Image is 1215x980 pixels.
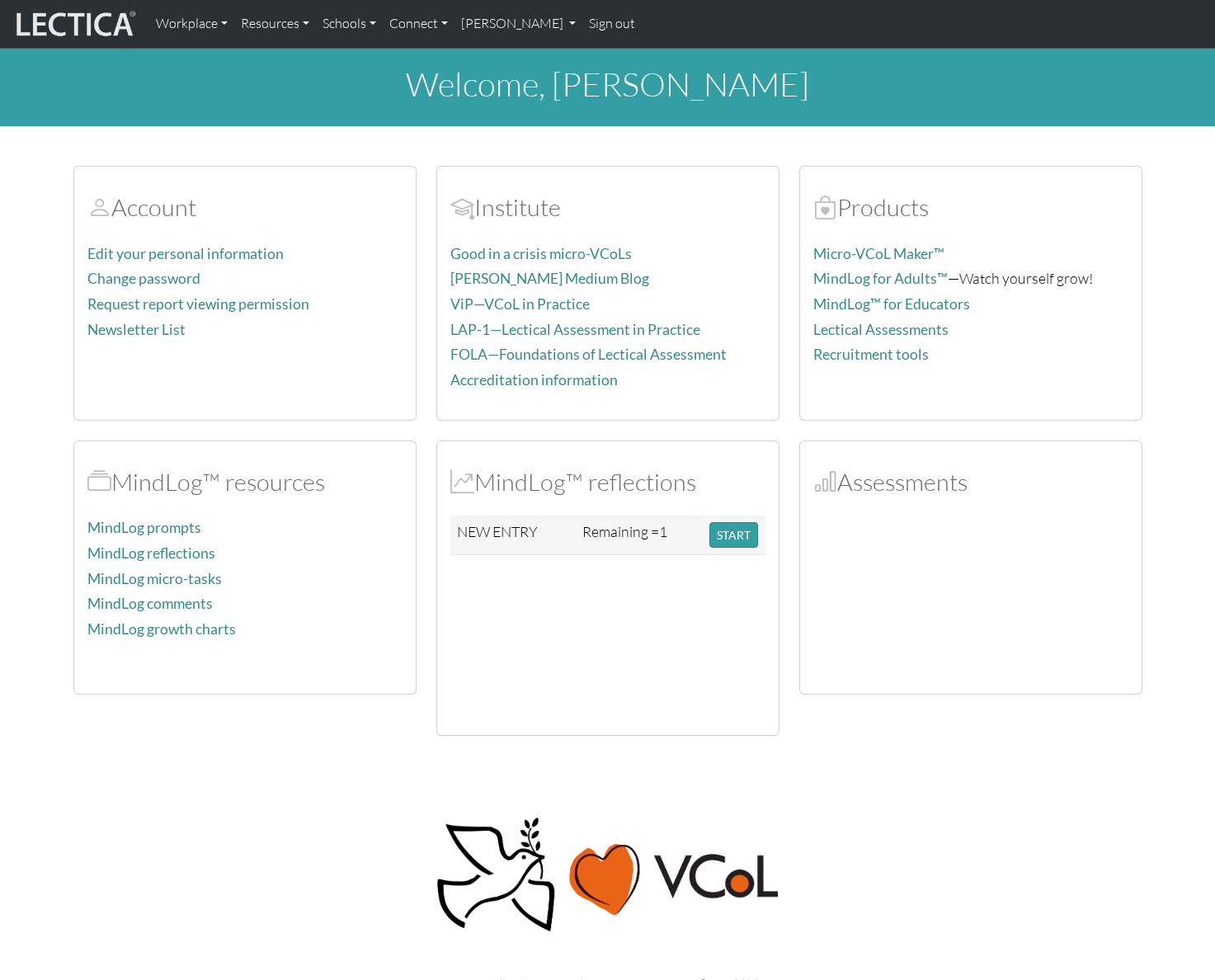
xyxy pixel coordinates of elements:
[450,192,474,222] span: Account
[12,8,136,40] img: lecticalive
[87,270,200,287] a: Change password
[149,7,234,41] a: Workplace
[582,7,642,41] a: Sign out
[234,7,316,41] a: Resources
[450,295,590,313] a: ViP—VCoL in Practice
[813,295,970,313] a: MindLog™ for Educators
[709,522,758,548] button: START
[813,192,837,222] span: Products
[450,245,632,262] a: Good in a crisis micro-VCoLs
[87,295,309,313] a: Request report viewing permission
[87,620,236,638] a: MindLog growth charts
[383,7,454,41] a: Connect
[454,7,582,41] a: [PERSON_NAME]
[87,595,213,612] a: MindLog comments
[87,467,111,497] span: MindLog™ resources
[87,544,215,562] a: MindLog reflections
[87,321,186,338] a: Newsletter List
[813,467,837,497] span: Assessments
[450,346,727,363] a: FOLA—Foundations of Lectical Assessment
[450,193,765,222] h2: Institute
[813,245,944,262] a: Micro-VCoL Maker™
[87,570,222,587] a: MindLog micro-tasks
[87,519,201,536] a: MindLog prompts
[450,270,649,287] a: [PERSON_NAME] Medium Blog
[87,245,284,262] a: Edit your personal information
[431,815,784,935] img: Peace, love, VCoL
[450,467,474,497] span: MindLog
[659,522,667,540] span: 1
[450,321,700,338] a: LAP-1—Lectical Assessment in Practice
[450,468,765,497] h2: MindLog™ reflections
[813,266,1128,290] p: —Watch yourself grow!
[450,371,618,389] a: Accreditation information
[813,346,929,363] a: Recruitment tools
[450,516,577,555] td: NEW ENTRY
[813,193,1128,222] h2: Products
[316,7,383,41] a: Schools
[87,192,111,222] span: Account
[87,468,403,497] h2: MindLog™ resources
[813,468,1128,497] h2: Assessments
[576,516,703,555] td: Remaining =
[87,193,403,222] h2: Account
[813,321,949,338] a: Lectical Assessments
[813,270,948,287] a: MindLog for Adults™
